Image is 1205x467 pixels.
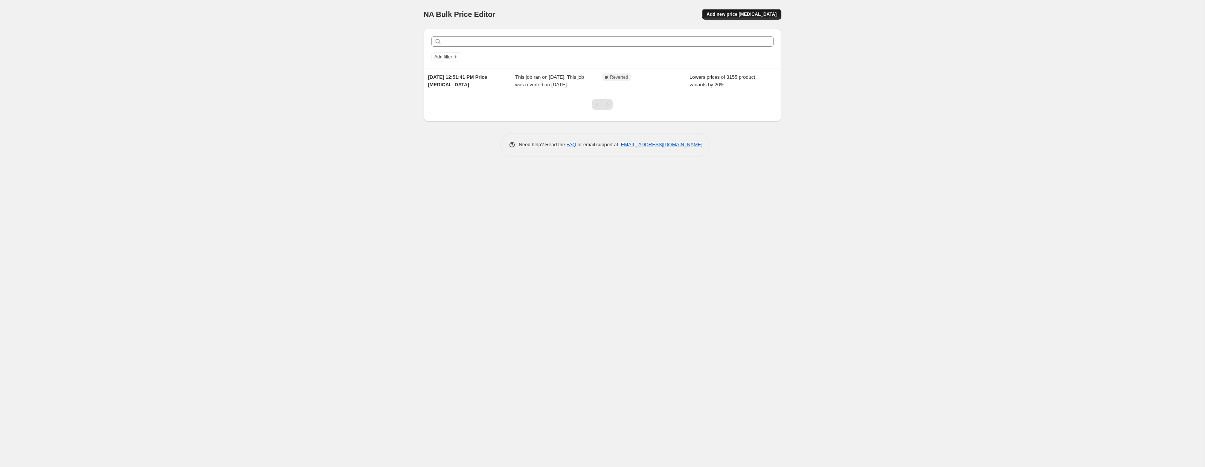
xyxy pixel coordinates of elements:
[702,9,781,20] button: Add new price [MEDICAL_DATA]
[431,52,461,61] button: Add filter
[566,142,576,147] a: FAQ
[610,74,628,80] span: Reverted
[428,74,487,87] span: [DATE] 12:51:41 PM Price [MEDICAL_DATA]
[519,142,567,147] span: Need help? Read the
[619,142,702,147] a: [EMAIL_ADDRESS][DOMAIN_NAME]
[424,10,496,18] span: NA Bulk Price Editor
[706,11,776,17] span: Add new price [MEDICAL_DATA]
[515,74,584,87] span: This job ran on [DATE]. This job was reverted on [DATE].
[689,74,755,87] span: Lowers prices of 3155 product variants by 20%
[435,54,452,60] span: Add filter
[592,99,613,110] nav: Pagination
[576,142,619,147] span: or email support at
